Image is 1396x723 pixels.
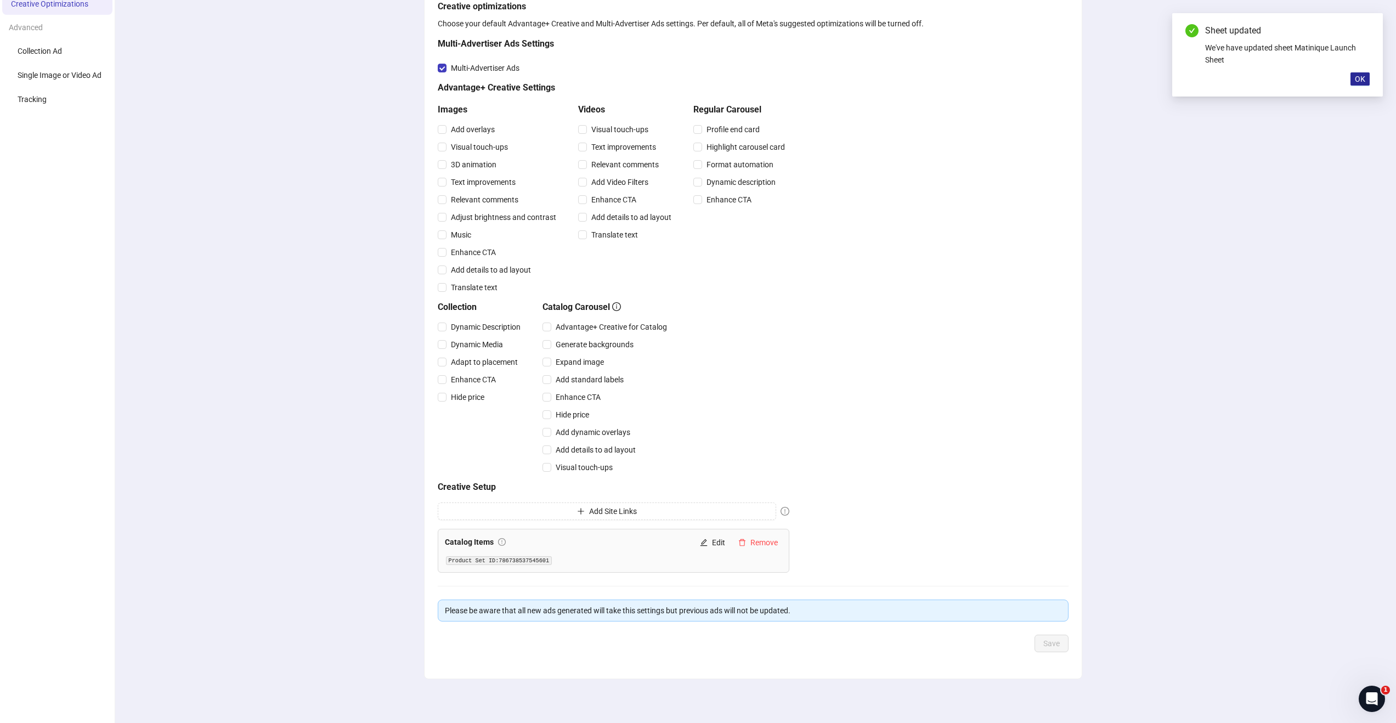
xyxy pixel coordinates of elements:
[577,507,585,515] span: plus
[498,538,506,546] span: exclamation-circle
[438,18,1069,30] div: Choose your default Advantage+ Creative and Multi-Advertiser Ads settings. Per default, all of Me...
[578,103,676,116] h5: Videos
[1185,24,1199,37] span: check-circle
[551,321,671,333] span: Advantage+ Creative for Catalog
[447,211,561,223] span: Adjust brightness and contrast
[542,301,671,314] h5: Catalog Carousel
[734,536,782,549] button: Remove
[551,391,605,403] span: Enhance CTA
[18,47,62,55] span: Collection Ad
[551,461,617,473] span: Visual touch-ups
[1350,72,1370,86] button: OK
[18,71,101,80] span: Single Image or Video Ad
[702,176,780,188] span: Dynamic description
[587,229,642,241] span: Translate text
[551,444,640,456] span: Add details to ad layout
[587,159,663,171] span: Relevant comments
[18,95,47,104] span: Tracking
[447,338,507,351] span: Dynamic Media
[612,302,621,311] span: info-circle
[587,141,660,153] span: Text improvements
[750,538,778,547] span: Remove
[551,374,628,386] span: Add standard labels
[1205,42,1370,66] div: We've have updated sheet Matinique Launch Sheet
[438,103,561,116] h5: Images
[438,301,525,314] h5: Collection
[447,391,489,403] span: Hide price
[693,103,789,116] h5: Regular Carousel
[1205,24,1370,37] div: Sheet updated
[587,123,653,135] span: Visual touch-ups
[1381,686,1390,694] span: 1
[702,159,778,171] span: Format automation
[447,176,520,188] span: Text improvements
[587,176,653,188] span: Add Video Filters
[438,37,789,50] h5: Multi-Advertiser Ads Settings
[551,356,608,368] span: Expand image
[781,507,789,516] span: exclamation-circle
[447,62,524,74] span: Multi-Advertiser Ads
[712,538,725,547] span: Edit
[447,246,500,258] span: Enhance CTA
[696,536,730,549] button: Edit
[702,141,789,153] span: Highlight carousel card
[1035,635,1069,652] button: Save
[447,321,525,333] span: Dynamic Description
[587,211,676,223] span: Add details to ad layout
[551,409,594,421] span: Hide price
[445,605,1061,617] div: Please be aware that all new ads generated will take this settings but previous ads will not be u...
[447,264,535,276] span: Add details to ad layout
[587,194,641,206] span: Enhance CTA
[551,426,635,438] span: Add dynamic overlays
[438,481,789,494] h5: Creative Setup
[1358,24,1370,36] a: Close
[1355,75,1365,83] span: OK
[551,338,638,351] span: Generate backgrounds
[589,507,637,516] span: Add Site Links
[447,141,512,153] span: Visual touch-ups
[446,556,552,565] code: Product Set ID: 786738537545601
[1359,686,1385,712] iframe: Intercom live chat
[447,374,500,386] span: Enhance CTA
[447,229,476,241] span: Music
[438,81,789,94] h5: Advantage+ Creative Settings
[447,281,502,293] span: Translate text
[447,356,522,368] span: Adapt to placement
[738,539,746,546] span: delete
[445,538,494,546] strong: Catalog Items
[702,123,764,135] span: Profile end card
[700,539,708,546] span: edit
[438,502,776,520] button: Add Site Links
[447,123,499,135] span: Add overlays
[447,159,501,171] span: 3D animation
[447,194,523,206] span: Relevant comments
[702,194,756,206] span: Enhance CTA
